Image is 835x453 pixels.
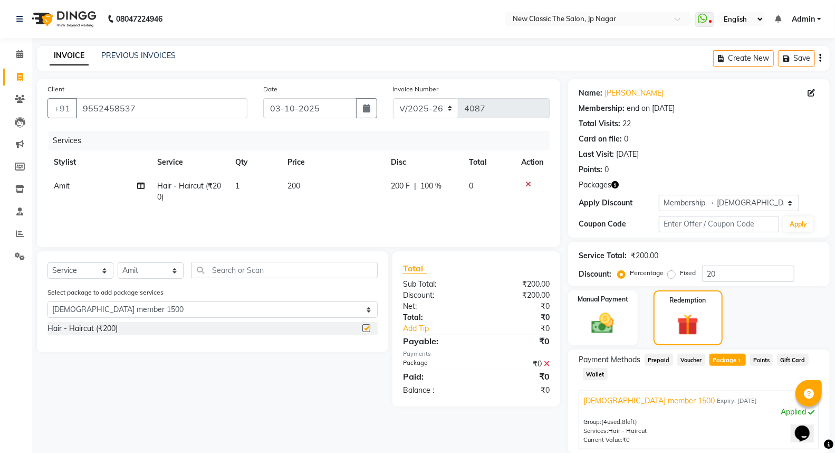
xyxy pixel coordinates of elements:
[393,84,439,94] label: Invoice Number
[50,46,89,65] a: INVOICE
[476,385,558,396] div: ₹0
[645,354,673,366] span: Prepaid
[579,354,640,365] span: Payment Methods
[101,51,176,60] a: PREVIOUS INVOICES
[579,197,659,209] div: Apply Discount
[395,335,476,347] div: Payable:
[630,268,664,278] label: Percentage
[579,269,611,280] div: Discount:
[608,427,647,435] span: Hair - Haircut
[395,323,490,334] a: Add Tip
[713,50,774,67] button: Create New
[395,358,476,370] div: Package
[391,181,410,192] span: 200 F
[792,14,815,25] span: Admin
[791,411,824,442] iframe: chat widget
[116,4,162,34] b: 08047224946
[395,312,476,323] div: Total:
[151,150,229,174] th: Service
[583,395,715,407] span: [DEMOGRAPHIC_DATA] member 1500
[583,418,601,426] span: Group:
[579,149,614,160] div: Last Visit:
[395,301,476,312] div: Net:
[583,436,622,443] span: Current Value:
[659,216,779,232] input: Enter Offer / Coupon Code
[229,150,281,174] th: Qty
[476,312,558,323] div: ₹0
[47,98,77,118] button: +91
[476,335,558,347] div: ₹0
[27,4,99,34] img: logo
[604,164,609,175] div: 0
[717,397,757,405] span: Expiry: [DATE]
[403,263,427,274] span: Total
[579,118,620,129] div: Total Visits:
[469,181,473,191] span: 0
[583,368,608,380] span: Wallet
[670,312,705,338] img: _gift.svg
[287,181,300,191] span: 200
[54,181,70,191] span: Amit
[385,150,463,174] th: Disc
[476,290,558,301] div: ₹200.00
[476,358,558,370] div: ₹0
[622,418,626,426] span: 8
[670,296,706,305] label: Redemption
[616,149,639,160] div: [DATE]
[263,84,277,94] label: Date
[414,181,416,192] span: |
[476,370,558,383] div: ₹0
[583,427,608,435] span: Services:
[624,134,628,145] div: 0
[47,84,64,94] label: Client
[622,436,630,443] span: ₹0
[490,323,558,334] div: ₹0
[579,103,625,114] div: Membership:
[476,279,558,290] div: ₹200.00
[281,150,385,174] th: Price
[476,301,558,312] div: ₹0
[515,150,550,174] th: Action
[579,250,627,261] div: Service Total:
[395,370,476,383] div: Paid:
[601,418,637,426] span: used, left)
[584,310,621,336] img: _cash.svg
[157,181,221,202] span: Hair - Haircut (₹200)
[395,385,476,396] div: Balance :
[395,279,476,290] div: Sub Total:
[777,354,809,366] span: Gift Card
[49,131,558,150] div: Services
[463,150,515,174] th: Total
[395,290,476,301] div: Discount:
[778,50,815,67] button: Save
[601,418,607,426] span: (4
[680,268,696,278] label: Fixed
[235,181,239,191] span: 1
[709,354,746,366] span: Package
[579,164,602,175] div: Points:
[627,103,675,114] div: end on [DATE]
[579,180,611,191] span: Packages
[622,118,631,129] div: 22
[631,250,658,261] div: ₹200.00
[578,295,628,304] label: Manual Payment
[420,181,442,192] span: 100 %
[579,88,602,99] div: Name:
[47,323,118,334] div: Hair - Haircut (₹200)
[583,407,814,418] div: Applied
[47,150,151,174] th: Stylist
[677,354,705,366] span: Voucher
[76,98,247,118] input: Search by Name/Mobile/Email/Code
[736,358,742,364] span: 1
[579,134,622,145] div: Card on file:
[403,350,550,358] div: Payments
[191,262,378,278] input: Search or Scan
[783,216,813,232] button: Apply
[579,219,659,230] div: Coupon Code
[47,288,164,297] label: Select package to add package services
[604,88,664,99] a: [PERSON_NAME]
[750,354,773,366] span: Points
